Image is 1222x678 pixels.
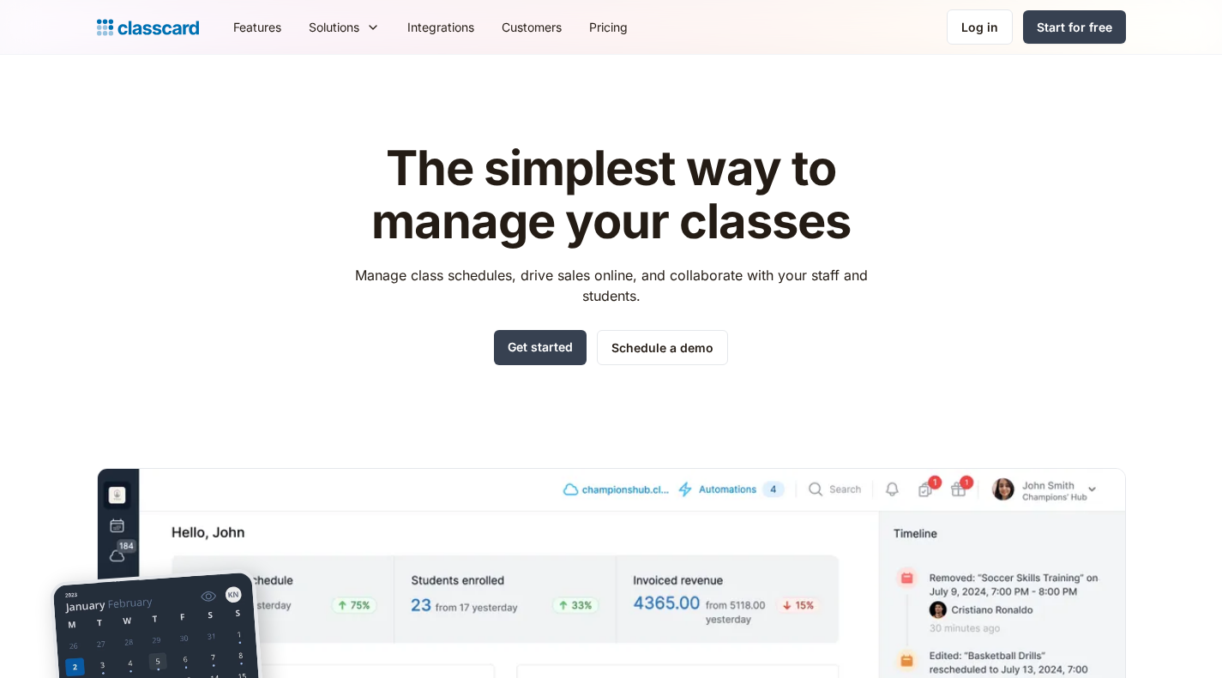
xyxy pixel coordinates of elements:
div: Solutions [309,18,359,36]
a: Schedule a demo [597,330,728,365]
div: Start for free [1037,18,1112,36]
a: home [97,15,199,39]
p: Manage class schedules, drive sales online, and collaborate with your staff and students. [339,265,883,306]
div: Solutions [295,8,394,46]
div: Log in [961,18,998,36]
a: Start for free [1023,10,1126,44]
a: Pricing [575,8,641,46]
a: Get started [494,330,587,365]
a: Customers [488,8,575,46]
h1: The simplest way to manage your classes [339,142,883,248]
a: Log in [947,9,1013,45]
a: Features [220,8,295,46]
a: Integrations [394,8,488,46]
